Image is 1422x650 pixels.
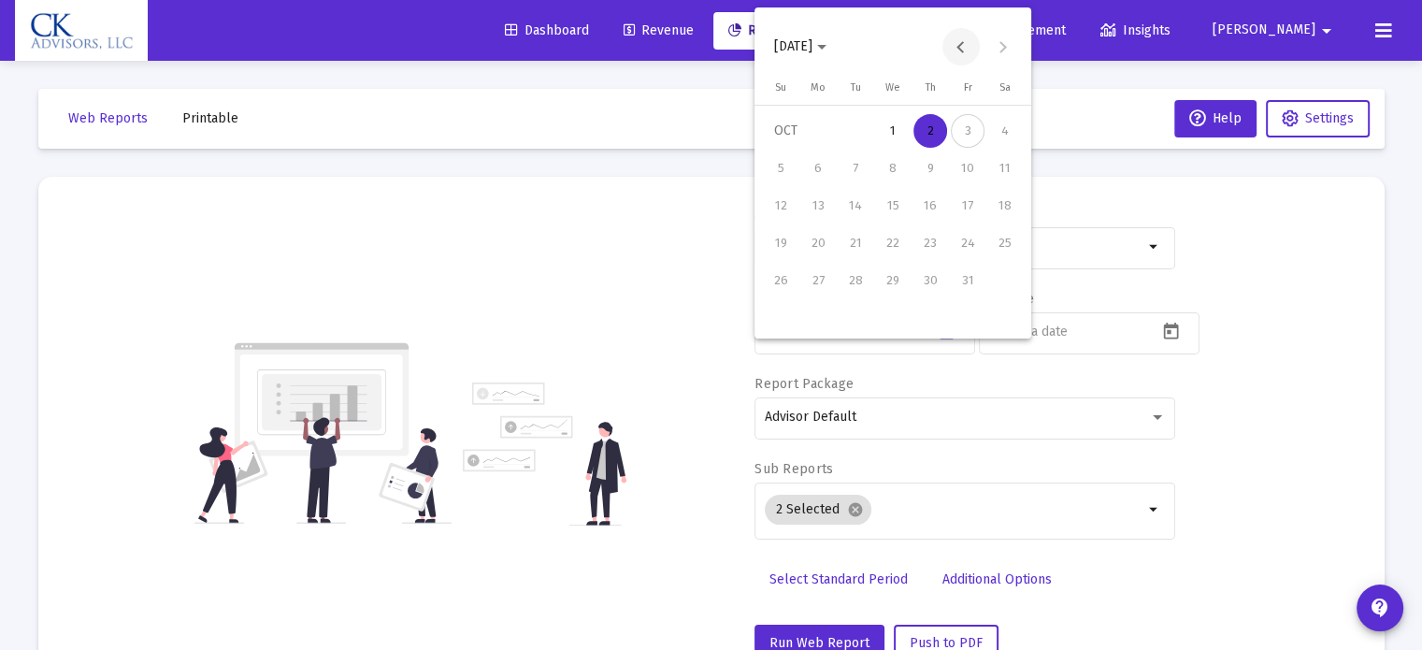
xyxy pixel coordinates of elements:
[912,224,949,262] button: 2025-10-23
[775,81,786,94] span: Su
[951,152,984,185] div: 10
[913,189,947,223] div: 16
[799,150,837,187] button: 2025-10-06
[913,152,947,185] div: 9
[764,152,797,185] div: 5
[988,152,1022,185] div: 11
[874,224,912,262] button: 2025-10-22
[801,226,835,260] div: 20
[764,189,797,223] div: 12
[949,150,986,187] button: 2025-10-10
[839,152,872,185] div: 7
[876,189,910,223] div: 15
[913,264,947,297] div: 30
[885,81,900,94] span: We
[837,224,874,262] button: 2025-10-21
[874,262,912,299] button: 2025-10-29
[774,38,812,54] span: [DATE]
[762,224,799,262] button: 2025-10-19
[764,264,797,297] div: 26
[949,224,986,262] button: 2025-10-24
[949,187,986,224] button: 2025-10-17
[799,224,837,262] button: 2025-10-20
[851,81,861,94] span: Tu
[874,187,912,224] button: 2025-10-15
[837,150,874,187] button: 2025-10-07
[986,187,1024,224] button: 2025-10-18
[926,81,936,94] span: Th
[912,112,949,150] button: 2025-10-02
[837,187,874,224] button: 2025-10-14
[986,150,1024,187] button: 2025-10-11
[951,114,984,148] div: 3
[876,264,910,297] div: 29
[942,28,980,65] button: Previous month
[874,112,912,150] button: 2025-10-01
[762,187,799,224] button: 2025-10-12
[951,226,984,260] div: 24
[988,114,1022,148] div: 4
[839,189,872,223] div: 14
[913,226,947,260] div: 23
[839,226,872,260] div: 21
[964,81,972,94] span: Fr
[912,150,949,187] button: 2025-10-09
[949,262,986,299] button: 2025-10-31
[801,189,835,223] div: 13
[762,262,799,299] button: 2025-10-26
[762,150,799,187] button: 2025-10-05
[837,262,874,299] button: 2025-10-28
[988,226,1022,260] div: 25
[764,226,797,260] div: 19
[874,150,912,187] button: 2025-10-08
[759,28,841,65] button: Choose month and year
[951,264,984,297] div: 31
[999,81,1011,94] span: Sa
[949,112,986,150] button: 2025-10-03
[984,28,1022,65] button: Next month
[799,262,837,299] button: 2025-10-27
[913,114,947,148] div: 2
[876,152,910,185] div: 8
[801,152,835,185] div: 6
[762,112,874,150] td: OCT
[876,226,910,260] div: 22
[951,189,984,223] div: 17
[839,264,872,297] div: 28
[876,114,910,148] div: 1
[811,81,826,94] span: Mo
[912,262,949,299] button: 2025-10-30
[986,112,1024,150] button: 2025-10-04
[799,187,837,224] button: 2025-10-13
[988,189,1022,223] div: 18
[912,187,949,224] button: 2025-10-16
[986,224,1024,262] button: 2025-10-25
[801,264,835,297] div: 27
